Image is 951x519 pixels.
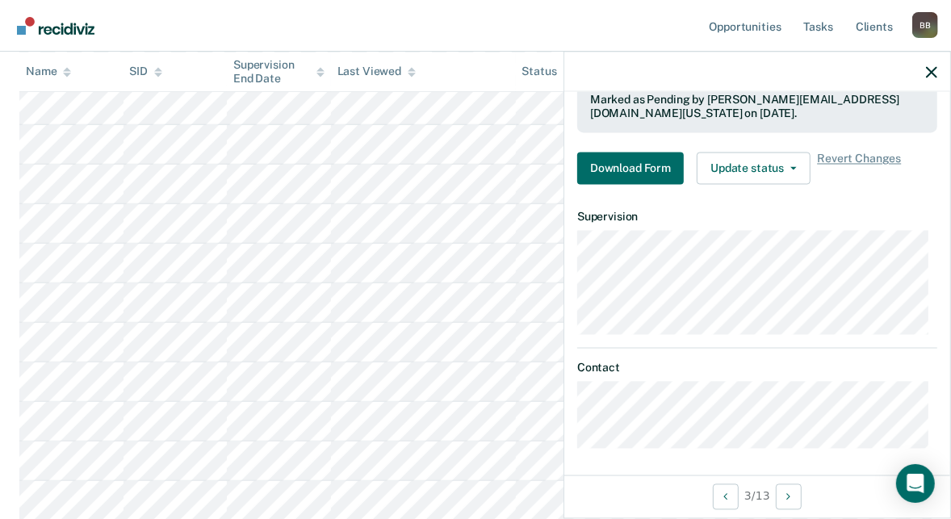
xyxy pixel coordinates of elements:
[713,483,739,509] button: Previous Opportunity
[17,17,94,35] img: Recidiviz
[697,153,811,185] button: Update status
[912,12,938,38] button: Profile dropdown button
[130,65,163,78] div: SID
[564,475,950,517] div: 3 / 13
[577,211,937,224] dt: Supervision
[577,153,690,185] a: Navigate to form link
[337,65,416,78] div: Last Viewed
[776,483,802,509] button: Next Opportunity
[233,57,325,85] div: Supervision End Date
[817,153,901,185] span: Revert Changes
[577,153,684,185] button: Download Form
[26,65,71,78] div: Name
[590,93,924,120] div: Marked as Pending by [PERSON_NAME][EMAIL_ADDRESS][DOMAIN_NAME][US_STATE] on [DATE].
[577,361,937,375] dt: Contact
[896,464,935,503] div: Open Intercom Messenger
[522,65,557,78] div: Status
[912,12,938,38] div: B B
